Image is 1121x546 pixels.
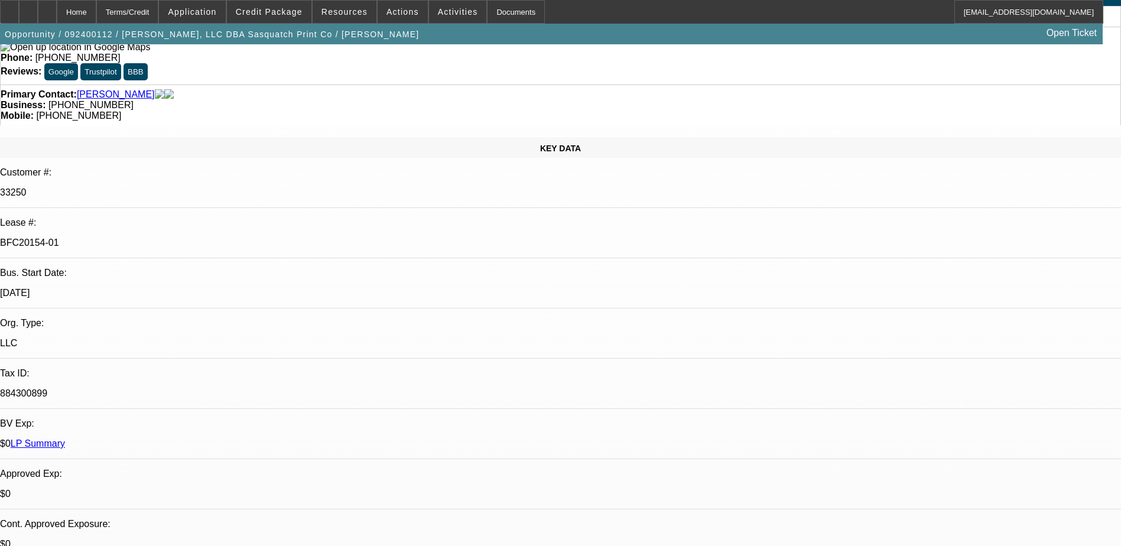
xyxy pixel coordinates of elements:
[124,63,148,80] button: BBB
[5,30,419,39] span: Opportunity / 092400112 / [PERSON_NAME], LLC DBA Sasquatch Print Co / [PERSON_NAME]
[11,438,65,448] a: LP Summary
[540,144,581,153] span: KEY DATA
[227,1,311,23] button: Credit Package
[1,66,41,76] strong: Reviews:
[1,89,77,100] strong: Primary Contact:
[35,53,121,63] span: [PHONE_NUMBER]
[313,1,376,23] button: Resources
[44,63,78,80] button: Google
[1,42,150,52] a: View Google Maps
[378,1,428,23] button: Actions
[1,53,33,63] strong: Phone:
[155,89,164,100] img: facebook-icon.png
[159,1,225,23] button: Application
[77,89,155,100] a: [PERSON_NAME]
[236,7,303,17] span: Credit Package
[386,7,419,17] span: Actions
[1042,23,1101,43] a: Open Ticket
[438,7,478,17] span: Activities
[48,100,134,110] span: [PHONE_NUMBER]
[1,110,34,121] strong: Mobile:
[164,89,174,100] img: linkedin-icon.png
[168,7,216,17] span: Application
[321,7,368,17] span: Resources
[429,1,487,23] button: Activities
[80,63,121,80] button: Trustpilot
[1,100,46,110] strong: Business:
[36,110,121,121] span: [PHONE_NUMBER]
